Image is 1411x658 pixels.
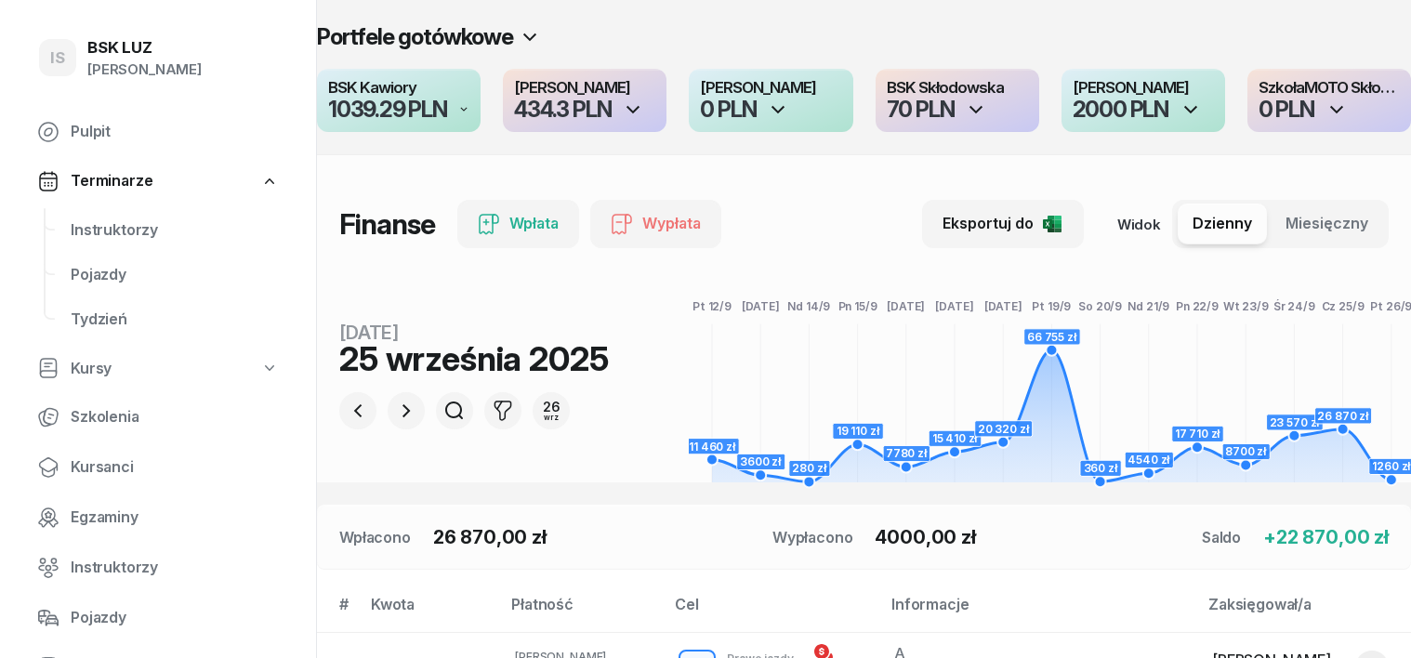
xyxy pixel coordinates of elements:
[1259,80,1400,97] h4: SzkołaMOTO Skłodowska
[1078,299,1122,313] tspan: So 20/9
[317,22,513,52] h2: Portfele gotówkowe
[590,200,721,248] button: Wypłata
[22,160,294,203] a: Terminarze
[87,58,202,82] div: [PERSON_NAME]
[742,299,780,313] tspan: [DATE]
[71,405,279,429] span: Szkolenia
[457,200,579,248] button: Wpłata
[1271,204,1383,244] button: Miesięczny
[880,592,1197,632] th: Informacje
[1178,204,1267,244] button: Dzienny
[611,212,701,236] div: Wypłata
[1197,592,1411,632] th: Zaksięgował/a
[788,299,831,313] tspan: Nd 14/9
[1322,299,1365,313] tspan: Cz 25/9
[922,200,1084,248] button: Eksportuj do
[71,455,279,480] span: Kursanci
[1202,526,1241,548] div: Saldo
[1223,299,1269,313] tspan: Wt 23/9
[503,69,666,132] button: [PERSON_NAME]434.3 PLN
[1062,69,1225,132] button: [PERSON_NAME]2000 PLN
[887,80,1028,97] h4: BSK Skłodowska
[328,99,447,121] div: 1039.29 PLN
[22,495,294,540] a: Egzaminy
[1033,299,1072,313] tspan: Pt 19/9
[478,212,559,236] div: Wpłata
[328,80,469,97] h4: BSK Kawiory
[56,253,294,297] a: Pojazdy
[936,299,974,313] tspan: [DATE]
[339,207,435,241] h1: Finanse
[700,80,841,97] h4: [PERSON_NAME]
[1286,212,1368,236] span: Miesięczny
[339,323,608,342] div: [DATE]
[514,80,655,97] h4: [PERSON_NAME]
[689,69,852,132] button: [PERSON_NAME]0 PLN
[22,110,294,154] a: Pulpit
[50,50,65,66] span: IS
[1247,69,1411,132] button: SzkołaMOTO Skłodowska0 PLN
[317,69,481,132] button: BSK Kawiory1039.29 PLN
[71,308,279,332] span: Tydzień
[22,348,294,390] a: Kursy
[22,596,294,640] a: Pojazdy
[876,69,1039,132] button: BSK Skłodowska70 PLN
[1073,99,1168,121] div: 2000 PLN
[71,169,152,193] span: Terminarze
[56,208,294,253] a: Instruktorzy
[22,395,294,440] a: Szkolenia
[339,342,608,375] div: 25 września 2025
[339,526,411,548] div: Wpłacono
[887,99,955,121] div: 70 PLN
[692,299,732,313] tspan: Pt 12/9
[1259,99,1314,121] div: 0 PLN
[71,606,279,630] span: Pojazdy
[71,556,279,580] span: Instruktorzy
[514,99,611,121] div: 434.3 PLN
[1176,299,1219,313] tspan: Pn 22/9
[700,99,756,121] div: 0 PLN
[22,546,294,590] a: Instruktorzy
[887,299,925,313] tspan: [DATE]
[984,299,1022,313] tspan: [DATE]
[71,120,279,144] span: Pulpit
[1273,298,1315,313] tspan: Śr 24/9
[1263,526,1276,548] span: +
[71,263,279,287] span: Pojazdy
[500,592,664,632] th: Płatność
[1128,299,1170,313] tspan: Nd 21/9
[533,392,570,429] button: 26wrz
[56,297,294,342] a: Tydzień
[22,445,294,490] a: Kursanci
[360,592,500,632] th: Kwota
[543,401,560,414] div: 26
[664,592,880,632] th: Cel
[1073,80,1214,97] h4: [PERSON_NAME]
[943,212,1063,236] div: Eksportuj do
[317,592,360,632] th: #
[87,40,202,56] div: BSK LUZ
[71,218,279,243] span: Instruktorzy
[838,299,877,313] tspan: Pn 15/9
[543,414,560,421] div: wrz
[1193,212,1252,236] span: Dzienny
[71,506,279,530] span: Egzaminy
[71,357,112,381] span: Kursy
[772,526,853,548] div: Wypłacono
